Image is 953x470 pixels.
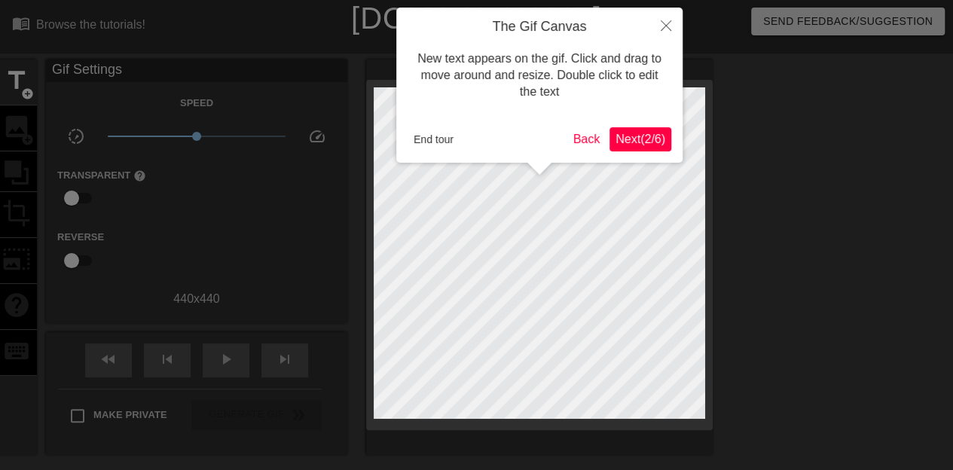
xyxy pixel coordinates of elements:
label: Speed [180,96,213,111]
span: skip_next [276,350,294,368]
button: Close [649,8,683,42]
span: play_arrow [217,350,235,368]
a: [DOMAIN_NAME] [351,2,602,35]
div: 440 x 440 [46,290,347,308]
span: Next ( 2 / 6 ) [615,133,665,145]
button: Back [567,127,606,151]
label: Reverse [57,230,104,245]
label: Transparent [57,168,146,183]
a: Browse the tutorials! [12,14,145,38]
button: Next [609,127,671,151]
span: slow_motion_video [67,127,85,145]
span: fast_rewind [99,350,118,368]
span: help [133,169,146,182]
h4: The Gif Canvas [408,19,671,35]
span: speed [308,127,326,145]
div: Gif Settings [46,60,347,82]
span: skip_previous [158,350,176,368]
div: New text appears on the gif. Click and drag to move around and resize. Double click to edit the text [408,35,671,116]
span: Make Private [93,407,167,423]
div: Browse the tutorials! [36,18,145,31]
button: End tour [408,128,460,151]
span: menu_book [12,14,30,32]
button: Send Feedback/Suggestion [751,8,945,35]
div: The online gif editor [325,34,697,52]
span: title [2,66,31,95]
span: add_circle [21,87,34,100]
span: Send Feedback/Suggestion [763,12,933,31]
